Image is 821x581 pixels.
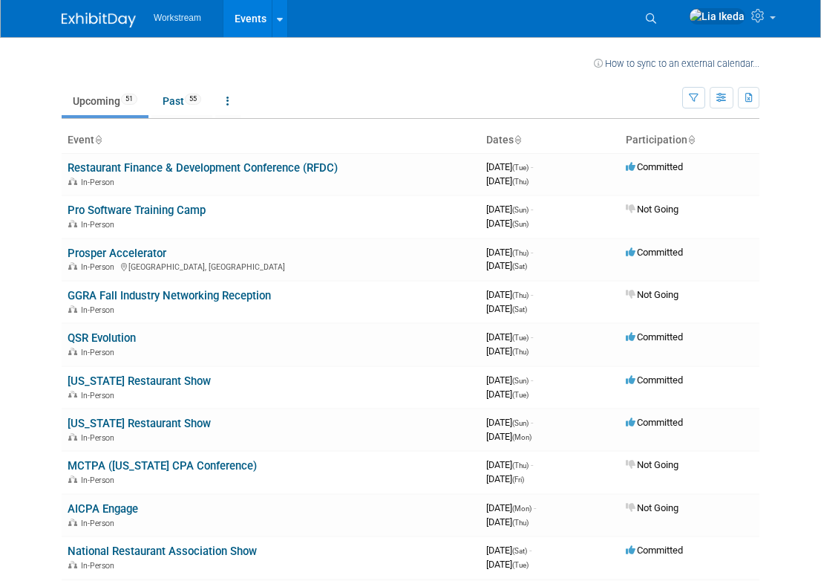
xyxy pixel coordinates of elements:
span: - [531,459,533,470]
span: In-Person [81,220,119,230]
th: Participation [620,128,759,153]
span: (Mon) [512,504,531,513]
span: (Sat) [512,262,527,270]
img: In-Person Event [68,220,77,227]
span: (Thu) [512,461,529,470]
span: [DATE] [486,247,533,258]
img: In-Person Event [68,305,77,313]
span: [DATE] [486,459,533,470]
img: In-Person Event [68,262,77,270]
span: [DATE] [486,389,529,400]
span: In-Person [81,178,119,187]
a: MCTPA ([US_STATE] CPA Conference) [68,459,257,473]
a: National Restaurant Association Show [68,545,257,558]
span: (Sun) [512,377,529,385]
a: Past55 [151,87,212,115]
span: (Mon) [512,433,531,441]
img: In-Person Event [68,348,77,355]
span: (Thu) [512,249,529,257]
a: [US_STATE] Restaurant Show [68,417,211,430]
div: [GEOGRAPHIC_DATA], [GEOGRAPHIC_DATA] [68,260,474,272]
span: In-Person [81,305,119,315]
span: Committed [626,161,683,172]
span: - [529,545,531,556]
img: ExhibitDay [62,13,136,27]
span: 51 [121,94,137,105]
a: GGRA Fall Industry Networking Reception [68,289,271,302]
span: [DATE] [486,345,529,357]
img: In-Person Event [68,561,77,568]
img: In-Person Event [68,391,77,398]
a: Upcoming51 [62,87,148,115]
span: [DATE] [486,204,533,215]
span: - [531,374,533,386]
span: (Fri) [512,475,524,484]
span: [DATE] [486,473,524,484]
img: In-Person Event [68,475,77,483]
span: (Thu) [512,291,529,299]
span: Committed [626,331,683,343]
span: [DATE] [486,175,529,186]
img: In-Person Event [68,519,77,526]
span: In-Person [81,348,119,357]
span: In-Person [81,262,119,272]
th: Event [62,128,480,153]
span: Not Going [626,502,678,513]
span: [DATE] [486,431,531,442]
img: In-Person Event [68,433,77,441]
span: 55 [185,94,201,105]
a: Restaurant Finance & Development Conference (RFDC) [68,161,338,175]
a: Sort by Event Name [94,134,102,146]
a: Pro Software Training Camp [68,204,206,217]
span: [DATE] [486,289,533,300]
span: (Sun) [512,419,529,427]
span: In-Person [81,433,119,443]
span: Committed [626,417,683,428]
span: (Tue) [512,163,529,172]
span: (Thu) [512,178,529,186]
span: In-Person [81,561,119,571]
span: [DATE] [486,502,536,513]
span: [DATE] [486,545,531,556]
span: Committed [626,545,683,556]
span: Committed [626,247,683,258]
a: Sort by Participation Type [687,134,695,146]
span: In-Person [81,475,119,485]
span: [DATE] [486,331,533,343]
a: QSR Evolution [68,331,136,345]
span: Workstream [154,13,201,23]
span: [DATE] [486,260,527,271]
span: In-Person [81,519,119,528]
span: - [531,161,533,172]
a: Sort by Start Date [514,134,521,146]
span: Not Going [626,289,678,300]
span: [DATE] [486,374,533,386]
span: [DATE] [486,516,529,528]
span: [DATE] [486,559,529,570]
span: (Tue) [512,561,529,569]
a: Prosper Accelerator [68,247,166,260]
span: - [531,417,533,428]
span: Not Going [626,204,678,215]
span: - [531,204,533,215]
span: (Sun) [512,206,529,214]
span: [DATE] [486,417,533,428]
span: [DATE] [486,303,527,314]
span: [DATE] [486,161,533,172]
th: Dates [480,128,620,153]
span: Committed [626,374,683,386]
span: (Sat) [512,305,527,314]
a: AICPA Engage [68,502,138,516]
span: (Tue) [512,391,529,399]
span: - [534,502,536,513]
img: Lia Ikeda [689,8,745,25]
span: In-Person [81,391,119,400]
span: (Sat) [512,547,527,555]
span: - [531,331,533,343]
a: [US_STATE] Restaurant Show [68,374,211,388]
a: How to sync to an external calendar... [594,58,759,69]
span: Not Going [626,459,678,470]
span: [DATE] [486,218,529,229]
img: In-Person Event [68,178,77,185]
span: - [531,247,533,258]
